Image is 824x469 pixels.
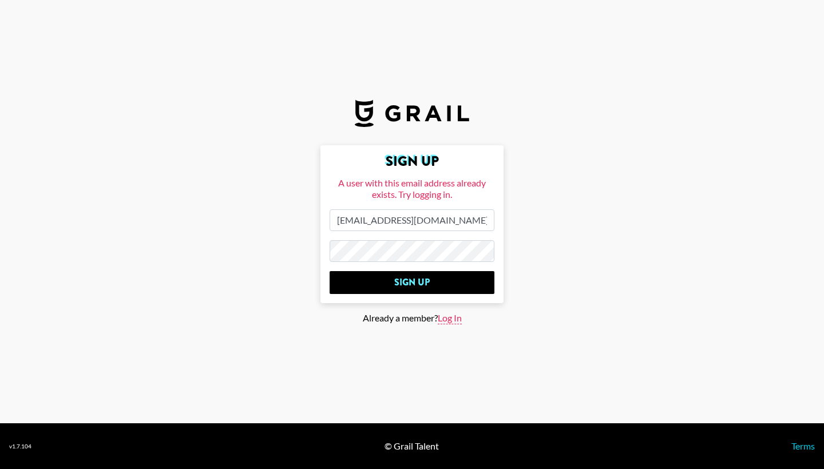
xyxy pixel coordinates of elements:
div: Already a member? [9,312,815,324]
div: © Grail Talent [385,440,439,452]
div: A user with this email address already exists. Try logging in. [330,177,494,200]
span: Log In [438,312,462,324]
a: Terms [791,440,815,451]
input: Sign Up [330,271,494,294]
div: v 1.7.104 [9,443,31,450]
input: Email [330,209,494,231]
img: Grail Talent Logo [355,100,469,127]
h2: Sign Up [330,154,494,168]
